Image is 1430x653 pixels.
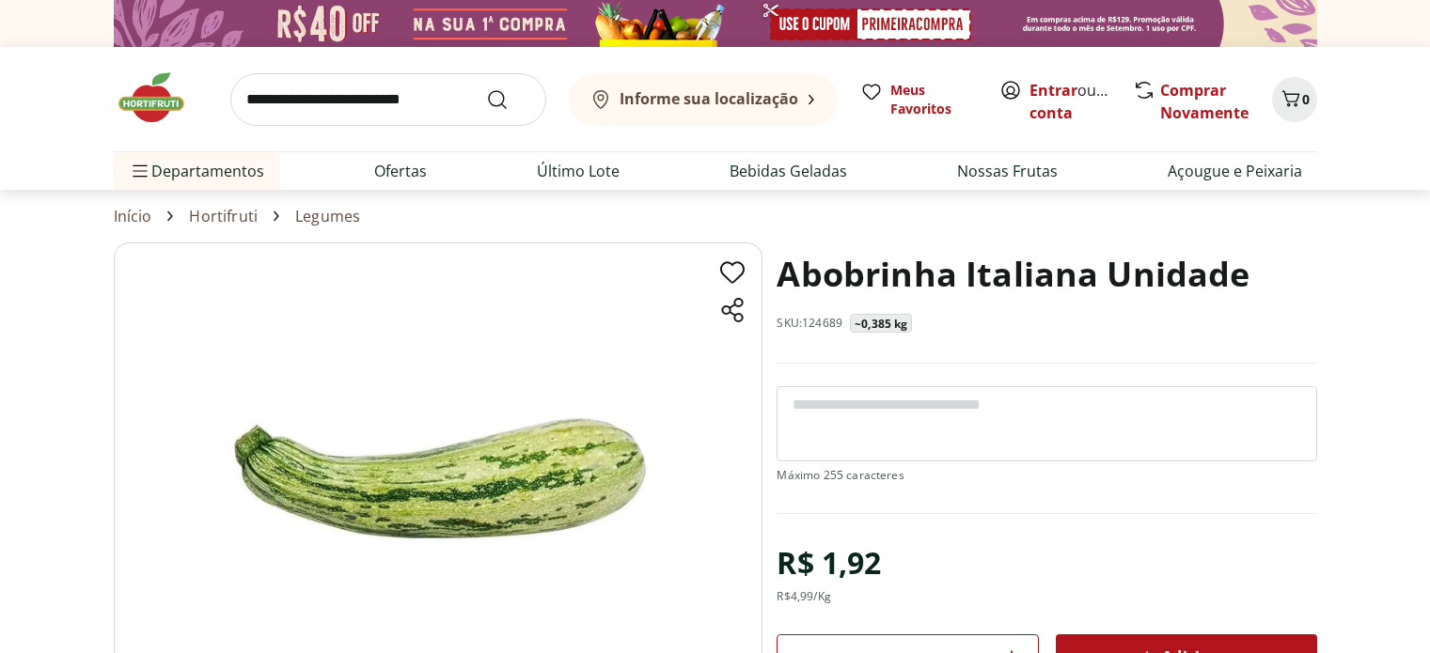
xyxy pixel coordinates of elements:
[855,317,907,332] p: ~0,385 kg
[620,88,798,109] b: Informe sua localização
[860,81,977,118] a: Meus Favoritos
[1160,80,1249,123] a: Comprar Novamente
[129,148,151,194] button: Menu
[1029,79,1113,124] span: ou
[1302,90,1310,108] span: 0
[295,208,360,225] a: Legumes
[777,589,830,604] div: R$ 4,99 /Kg
[1272,77,1317,122] button: Carrinho
[730,160,847,182] a: Bebidas Geladas
[890,81,977,118] span: Meus Favoritos
[1029,80,1077,101] a: Entrar
[1168,160,1302,182] a: Açougue e Peixaria
[537,160,620,182] a: Último Lote
[486,88,531,111] button: Submit Search
[230,73,546,126] input: search
[189,208,258,225] a: Hortifruti
[777,536,881,589] div: R$ 1,92
[114,70,208,126] img: Hortifruti
[957,160,1058,182] a: Nossas Frutas
[374,160,427,182] a: Ofertas
[1029,80,1133,123] a: Criar conta
[777,242,1249,306] h1: Abobrinha Italiana Unidade
[569,73,838,126] button: Informe sua localização
[129,148,264,194] span: Departamentos
[777,316,842,331] p: SKU: 124689
[114,208,152,225] a: Início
